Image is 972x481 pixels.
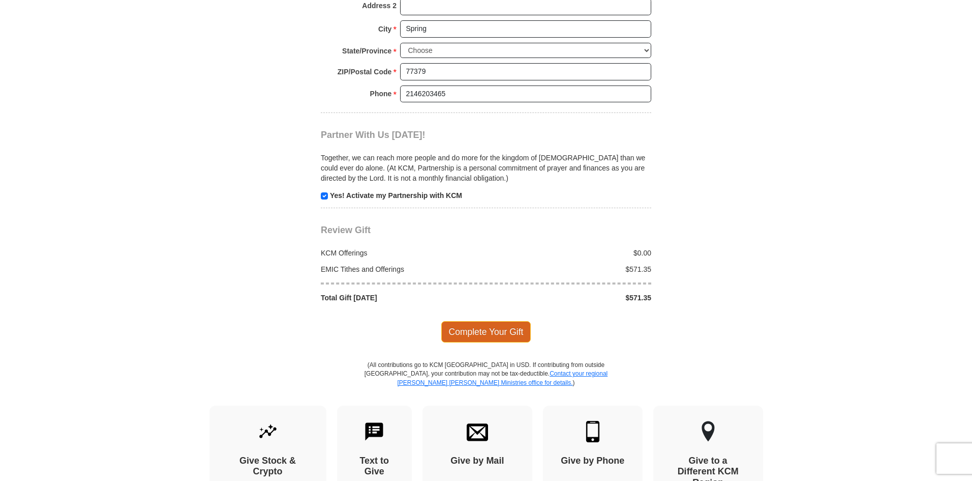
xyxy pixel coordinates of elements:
div: KCM Offerings [316,248,487,258]
div: $571.35 [486,264,657,274]
p: (All contributions go to KCM [GEOGRAPHIC_DATA] in USD. If contributing from outside [GEOGRAPHIC_D... [364,361,608,405]
img: text-to-give.svg [363,421,385,442]
div: Total Gift [DATE] [316,293,487,303]
h4: Give by Phone [561,456,625,467]
strong: Yes! Activate my Partnership with KCM [330,191,462,200]
strong: State/Province [342,44,391,58]
img: other-region [701,421,715,442]
img: mobile.svg [582,421,603,442]
span: Review Gift [321,225,371,235]
div: $0.00 [486,248,657,258]
div: EMIC Tithes and Offerings [316,264,487,274]
a: Contact your regional [PERSON_NAME] [PERSON_NAME] Ministries office for details. [397,370,607,386]
h4: Give by Mail [440,456,514,467]
div: $571.35 [486,293,657,303]
img: give-by-stock.svg [257,421,279,442]
span: Complete Your Gift [441,321,531,343]
span: Partner With Us [DATE]! [321,130,426,140]
h4: Text to Give [355,456,394,477]
strong: City [378,22,391,36]
strong: ZIP/Postal Code [338,65,392,79]
p: Together, we can reach more people and do more for the kingdom of [DEMOGRAPHIC_DATA] than we coul... [321,153,651,183]
strong: Phone [370,87,392,101]
img: envelope.svg [467,421,488,442]
h4: Give Stock & Crypto [227,456,309,477]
